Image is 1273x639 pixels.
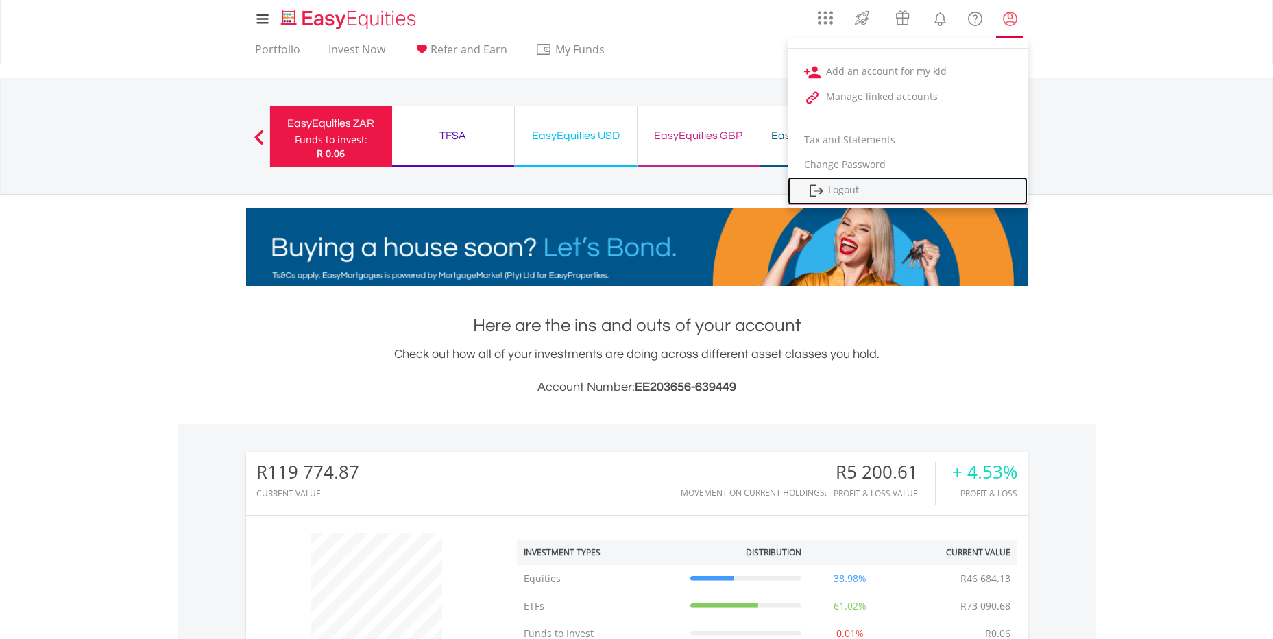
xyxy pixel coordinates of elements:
a: Notifications [923,3,958,31]
a: Manage linked accounts [788,84,1028,110]
div: Profit & Loss Value [834,489,935,498]
img: EasyEquities_Logo.png [278,8,422,31]
span: R 0.06 [317,147,345,160]
div: EasyEquities ZAR [278,114,384,133]
td: 61.02% [808,592,892,620]
div: R5 200.61 [834,462,935,482]
img: thrive-v2.svg [851,7,873,29]
div: TFSA [400,126,506,145]
div: + 4.53% [952,462,1017,482]
div: EasyEquities USD [523,126,629,145]
td: Equities [517,565,683,592]
div: Profit & Loss [952,489,1017,498]
div: Distribution [746,546,801,558]
th: Current Value [892,540,1017,565]
td: R46 684.13 [954,565,1017,592]
img: EasyMortage Promotion Banner [246,208,1028,286]
a: Tax and Statements [788,128,1028,152]
div: EasyProperties ZAR [768,126,874,145]
a: FAQ's and Support [958,3,993,31]
div: CURRENT VALUE [256,489,359,498]
a: Vouchers [882,3,923,29]
a: Change Password [788,152,1028,177]
div: Funds to invest: [295,133,367,147]
img: grid-menu-icon.svg [818,10,833,25]
a: Logout [788,177,1028,205]
th: Investment Types [517,540,683,565]
img: vouchers-v2.svg [891,7,914,29]
a: Add an account for my kid [788,59,1028,84]
td: R73 090.68 [954,592,1017,620]
a: Refer and Earn [408,43,513,64]
a: Invest Now [323,43,391,64]
div: R119 774.87 [256,462,359,482]
h1: Here are the ins and outs of your account [246,313,1028,338]
td: 38.98% [808,565,892,592]
td: ETFs [517,592,683,620]
div: EasyEquities GBP [646,126,751,145]
div: Check out how all of your investments are doing across different asset classes you hold. [246,345,1028,397]
a: My Profile [993,3,1028,34]
span: Refer and Earn [431,42,507,57]
span: EE203656-639449 [635,381,736,394]
h3: Account Number: [246,378,1028,397]
a: Home page [276,3,422,31]
span: My Funds [535,40,625,58]
a: AppsGrid [809,3,842,25]
a: Portfolio [250,43,306,64]
div: Movement on Current Holdings: [681,488,827,497]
